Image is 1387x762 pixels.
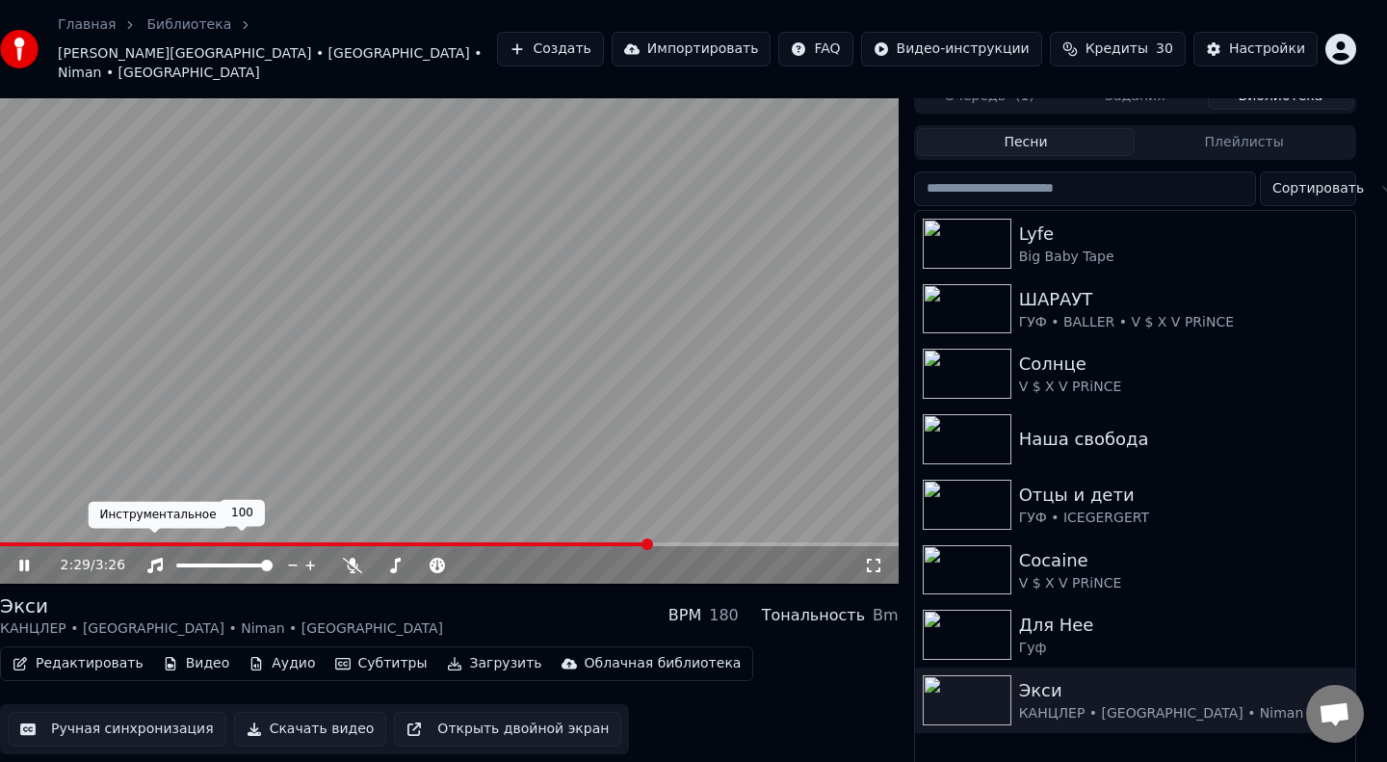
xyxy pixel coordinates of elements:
[1019,704,1348,723] div: КАНЦЛЕР • [GEOGRAPHIC_DATA] • Niman • [GEOGRAPHIC_DATA]
[241,650,323,677] button: Аудио
[1019,677,1348,704] div: Экси
[668,604,701,627] div: BPM
[861,32,1042,66] button: Видео-инструкции
[1019,574,1348,593] div: V $ X V PRiNCE
[1019,286,1348,313] div: ШАРАУТ
[58,44,497,83] span: [PERSON_NAME][GEOGRAPHIC_DATA] • [GEOGRAPHIC_DATA] • Niman • [GEOGRAPHIC_DATA]
[612,32,772,66] button: Импортировать
[497,32,603,66] button: Создать
[1019,509,1348,528] div: ГУФ • ICEGERGERT
[1050,32,1186,66] button: Кредиты30
[234,712,387,747] button: Скачать видео
[1019,639,1348,658] div: Гуф
[146,15,231,35] a: Библиотека
[778,32,852,66] button: FAQ
[873,604,899,627] div: Bm
[917,128,1136,156] button: Песни
[58,15,116,35] a: Главная
[1135,128,1353,156] button: Плейлисты
[762,604,865,627] div: Тональность
[1019,547,1348,574] div: Cocaine
[1019,248,1348,267] div: Big Baby Tape
[1306,685,1364,743] div: Открытый чат
[1019,351,1348,378] div: Солнце
[95,556,125,575] span: 3:26
[1019,378,1348,397] div: V $ X V PRiNCE
[1156,39,1173,59] span: 30
[155,650,238,677] button: Видео
[585,654,742,673] div: Облачная библиотека
[1086,39,1148,59] span: Кредиты
[394,712,621,747] button: Открыть двойной экран
[439,650,550,677] button: Загрузить
[61,556,91,575] span: 2:29
[89,502,228,529] div: Инструментальное
[1019,612,1348,639] div: Для Нее
[8,712,226,747] button: Ручная синхронизация
[1019,313,1348,332] div: ГУФ • BALLER • V $ X V PRiNCE
[709,604,739,627] div: 180
[58,15,497,83] nav: breadcrumb
[5,650,151,677] button: Редактировать
[1019,426,1348,453] div: Наша свобода
[1019,482,1348,509] div: Отцы и дети
[1229,39,1305,59] div: Настройки
[61,556,107,575] div: /
[220,500,265,527] div: 100
[1193,32,1318,66] button: Настройки
[1272,179,1364,198] span: Сортировать
[1019,221,1348,248] div: Lyfe
[327,650,435,677] button: Субтитры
